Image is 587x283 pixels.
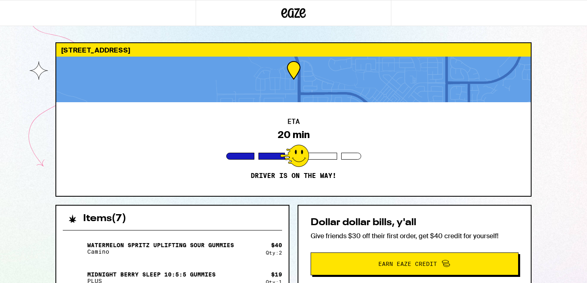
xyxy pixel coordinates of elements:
div: 20 min [278,129,310,140]
div: $ 40 [271,242,282,248]
h2: Dollar dollar bills, y'all [311,218,519,228]
p: Camino [87,248,234,255]
p: Watermelon Spritz Uplifting Sour Gummies [87,242,234,248]
p: Give friends $30 off their first order, get $40 credit for yourself! [311,232,519,240]
p: Driver is on the way! [251,172,336,180]
h2: Items ( 7 ) [83,214,126,224]
h2: ETA [287,118,300,125]
div: [STREET_ADDRESS] [56,43,531,57]
p: Midnight Berry SLEEP 10:5:5 Gummies [87,271,216,278]
div: $ 19 [271,271,282,278]
span: Earn Eaze Credit [378,261,437,267]
button: Earn Eaze Credit [311,252,519,275]
div: Qty: 2 [266,250,282,255]
img: Watermelon Spritz Uplifting Sour Gummies [63,237,86,260]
